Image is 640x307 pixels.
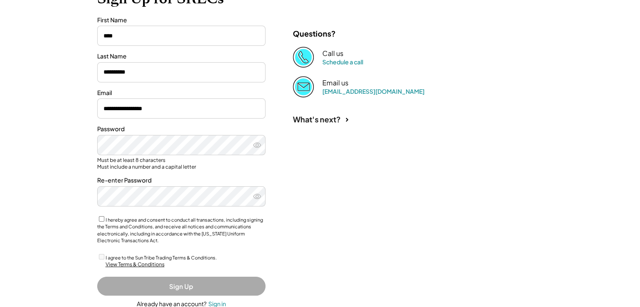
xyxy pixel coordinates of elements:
[293,114,341,124] div: What's next?
[97,16,266,24] div: First Name
[97,89,266,97] div: Email
[293,47,314,68] img: Phone%20copy%403x.png
[293,29,336,38] div: Questions?
[322,58,363,66] a: Schedule a call
[97,277,266,296] button: Sign Up
[322,79,348,87] div: Email us
[97,52,266,61] div: Last Name
[97,217,263,243] label: I hereby agree and consent to conduct all transactions, including signing the Terms and Condition...
[322,49,343,58] div: Call us
[322,87,425,95] a: [EMAIL_ADDRESS][DOMAIN_NAME]
[97,157,266,170] div: Must be at least 8 characters Must include a number and a capital letter
[97,125,266,133] div: Password
[106,261,165,268] div: View Terms & Conditions
[293,76,314,97] img: Email%202%403x.png
[106,255,217,260] label: I agree to the Sun Tribe Trading Terms & Conditions.
[97,176,266,185] div: Re-enter Password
